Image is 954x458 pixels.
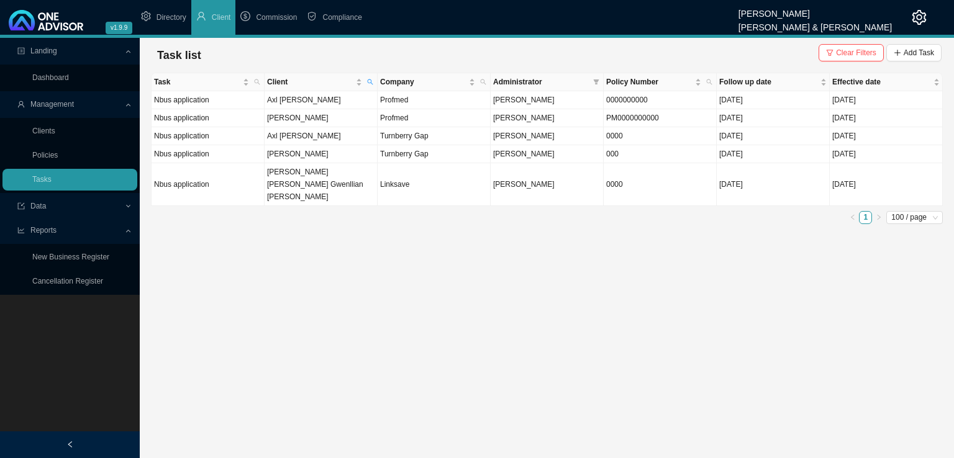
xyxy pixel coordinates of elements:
[265,163,378,206] td: [PERSON_NAME] [PERSON_NAME] Gwenllian [PERSON_NAME]
[904,47,934,59] span: Add Task
[267,76,353,88] span: Client
[830,163,943,206] td: [DATE]
[717,91,830,109] td: [DATE]
[717,145,830,163] td: [DATE]
[322,13,361,22] span: Compliance
[738,17,892,30] div: [PERSON_NAME] & [PERSON_NAME]
[380,76,466,88] span: Company
[493,180,555,189] span: [PERSON_NAME]
[912,10,927,25] span: setting
[891,212,938,223] span: 100 / page
[30,226,57,235] span: Reports
[886,44,942,61] button: Add Task
[265,127,378,145] td: Axl [PERSON_NAME]
[152,163,265,206] td: Nbus application
[830,73,943,91] th: Effective date
[872,211,885,224] li: Next Page
[819,44,884,61] button: Clear Filters
[593,79,599,85] span: filter
[32,277,103,285] a: Cancellation Register
[365,73,376,91] span: search
[378,73,491,91] th: Company
[717,109,830,127] td: [DATE]
[717,163,830,206] td: [DATE]
[265,91,378,109] td: Axl [PERSON_NAME]
[265,73,378,91] th: Client
[152,127,265,145] td: Nbus application
[30,100,74,109] span: Management
[30,47,57,55] span: Landing
[196,11,206,21] span: user
[157,49,201,61] span: Task list
[17,227,25,234] span: line-chart
[604,127,717,145] td: 0000
[378,163,491,206] td: Linksave
[860,212,871,223] a: 1
[66,441,74,448] span: left
[704,73,715,91] span: search
[378,91,491,109] td: Profmed
[212,13,231,22] span: Client
[830,127,943,145] td: [DATE]
[17,202,25,210] span: import
[493,114,555,122] span: [PERSON_NAME]
[17,101,25,108] span: user
[604,145,717,163] td: 000
[832,76,931,88] span: Effective date
[157,13,186,22] span: Directory
[850,214,856,220] span: left
[846,211,859,224] button: left
[254,79,260,85] span: search
[32,127,55,135] a: Clients
[17,47,25,55] span: profile
[493,150,555,158] span: [PERSON_NAME]
[252,73,263,91] span: search
[830,91,943,109] td: [DATE]
[717,73,830,91] th: Follow up date
[32,175,52,184] a: Tasks
[493,76,588,88] span: Administrator
[604,163,717,206] td: 0000
[265,145,378,163] td: [PERSON_NAME]
[604,73,717,91] th: Policy Number
[836,47,876,59] span: Clear Filters
[367,79,373,85] span: search
[32,151,58,159] a: Policies
[886,211,943,224] div: Page Size
[30,202,46,210] span: Data
[265,109,378,127] td: [PERSON_NAME]
[830,109,943,127] td: [DATE]
[152,73,265,91] th: Task
[480,79,486,85] span: search
[106,22,132,34] span: v1.9.9
[152,91,265,109] td: Nbus application
[591,73,602,91] span: filter
[876,214,882,220] span: right
[717,127,830,145] td: [DATE]
[32,253,109,261] a: New Business Register
[493,96,555,104] span: [PERSON_NAME]
[32,73,69,82] a: Dashboard
[9,10,83,30] img: 2df55531c6924b55f21c4cf5d4484680-logo-light.svg
[493,132,555,140] span: [PERSON_NAME]
[826,49,834,56] span: filter
[378,127,491,145] td: Turnberry Gap
[606,76,693,88] span: Policy Number
[154,76,240,88] span: Task
[846,211,859,224] li: Previous Page
[738,3,892,17] div: [PERSON_NAME]
[604,109,717,127] td: PM0000000000
[719,76,818,88] span: Follow up date
[307,11,317,21] span: safety
[378,109,491,127] td: Profmed
[872,211,885,224] button: right
[256,13,297,22] span: Commission
[152,145,265,163] td: Nbus application
[830,145,943,163] td: [DATE]
[152,109,265,127] td: Nbus application
[378,145,491,163] td: Turnberry Gap
[894,49,901,56] span: plus
[240,11,250,21] span: dollar
[141,11,151,21] span: setting
[478,73,489,91] span: search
